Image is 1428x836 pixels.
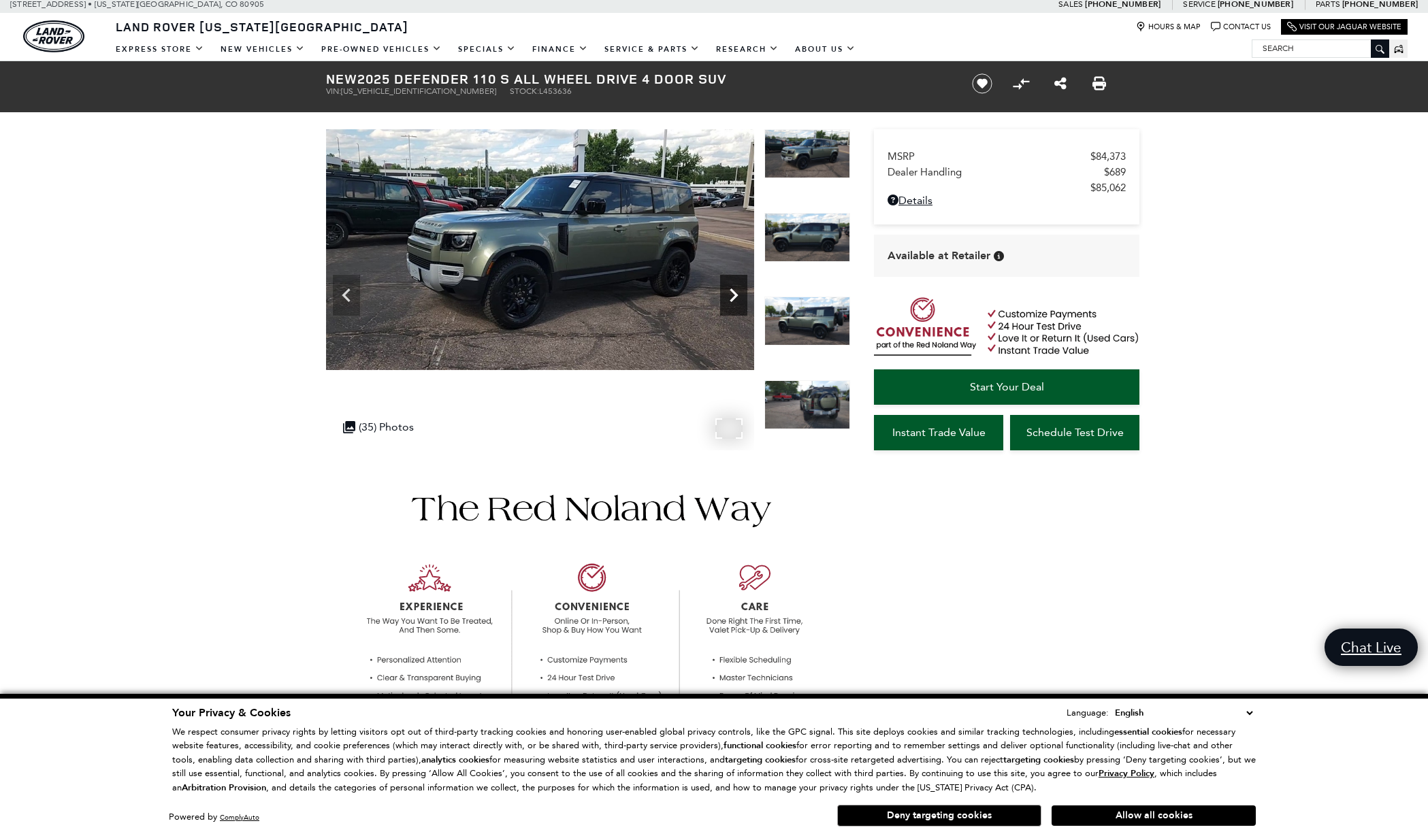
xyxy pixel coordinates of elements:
strong: functional cookies [724,739,796,752]
span: L453636 [539,86,572,96]
button: Deny targeting cookies [837,805,1041,826]
select: Language Select [1111,705,1256,720]
button: Allow all cookies [1052,805,1256,826]
a: Start Your Deal [874,369,1139,405]
a: Chat Live [1325,629,1418,666]
span: MSRP [888,150,1090,163]
span: [US_VEHICLE_IDENTIFICATION_NUMBER] [341,86,496,96]
div: Language: [1067,708,1109,717]
span: VIN: [326,86,341,96]
div: Vehicle is in stock and ready for immediate delivery. Due to demand, availability is subject to c... [994,251,1004,261]
img: New 2025 Pangea Green LAND ROVER S image 4 [326,129,754,370]
a: Instant Trade Value [874,415,1003,450]
h1: 2025 Defender 110 S All Wheel Drive 4 Door SUV [326,71,949,86]
a: About Us [787,37,864,61]
strong: Arbitration Provision [182,782,266,794]
a: land-rover [23,20,84,52]
nav: Main Navigation [108,37,864,61]
button: Save vehicle [967,73,997,95]
span: $689 [1104,166,1126,178]
a: Visit Our Jaguar Website [1287,22,1401,32]
a: MSRP $84,373 [888,150,1126,163]
span: Stock: [510,86,539,96]
div: Next [720,275,747,316]
a: Pre-Owned Vehicles [313,37,450,61]
strong: analytics cookies [421,754,489,766]
img: New 2025 Pangea Green LAND ROVER S image 6 [764,297,850,346]
a: Dealer Handling $689 [888,166,1126,178]
iframe: YouTube video player [874,457,1139,671]
div: Powered by [169,813,259,822]
img: New 2025 Pangea Green LAND ROVER S image 4 [764,129,850,178]
span: $85,062 [1090,182,1126,194]
span: Your Privacy & Cookies [172,705,291,720]
span: Dealer Handling [888,166,1104,178]
a: Specials [450,37,524,61]
a: Finance [524,37,596,61]
a: Land Rover [US_STATE][GEOGRAPHIC_DATA] [108,18,417,35]
button: Compare Vehicle [1011,73,1031,94]
img: New 2025 Pangea Green LAND ROVER S image 7 [764,380,850,429]
a: ComplyAuto [220,813,259,822]
span: Chat Live [1334,638,1408,656]
span: Land Rover [US_STATE][GEOGRAPHIC_DATA] [116,18,408,35]
img: New 2025 Pangea Green LAND ROVER S image 5 [764,213,850,262]
a: Print this New 2025 Defender 110 S All Wheel Drive 4 Door SUV [1092,76,1106,92]
div: Previous [333,275,360,316]
u: Privacy Policy [1099,767,1154,780]
input: Search [1252,40,1389,56]
a: Share this New 2025 Defender 110 S All Wheel Drive 4 Door SUV [1054,76,1067,92]
span: Instant Trade Value [892,426,986,439]
strong: essential cookies [1114,726,1182,738]
p: We respect consumer privacy rights by letting visitors opt out of third-party tracking cookies an... [172,725,1256,795]
div: (35) Photos [336,414,421,440]
img: Land Rover [23,20,84,52]
span: Schedule Test Drive [1026,426,1124,439]
a: Contact Us [1211,22,1271,32]
a: Details [888,194,1126,207]
a: Service & Parts [596,37,708,61]
a: New Vehicles [212,37,313,61]
a: EXPRESS STORE [108,37,212,61]
strong: targeting cookies [1003,754,1074,766]
a: Schedule Test Drive [1010,415,1139,450]
a: Hours & Map [1136,22,1201,32]
span: Available at Retailer [888,248,990,263]
strong: New [326,69,357,88]
a: Research [708,37,787,61]
span: Start Your Deal [970,380,1044,393]
strong: targeting cookies [725,754,796,766]
a: $85,062 [888,182,1126,194]
span: $84,373 [1090,150,1126,163]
